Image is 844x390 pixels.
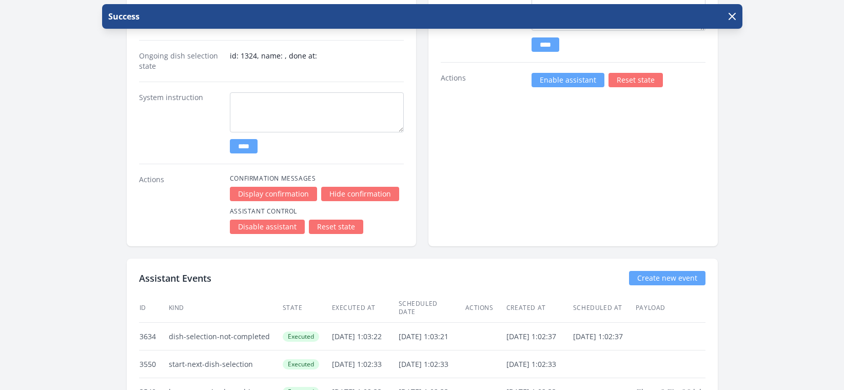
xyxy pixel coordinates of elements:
[629,271,705,285] a: Create new event
[398,323,465,350] td: [DATE] 1:03:21
[139,271,211,285] h2: Assistant Events
[139,51,222,71] dt: Ongoing dish selection state
[506,323,573,350] td: [DATE] 1:02:37
[282,294,331,323] th: State
[398,350,465,378] td: [DATE] 1:02:33
[331,350,398,378] td: [DATE] 1:02:33
[398,294,465,323] th: Scheduled date
[283,331,319,342] span: Executed
[106,10,140,23] p: Success
[139,294,168,323] th: ID
[139,92,222,153] dt: System instruction
[573,323,635,350] td: [DATE] 1:02:37
[168,350,282,378] td: start-next-dish-selection
[139,174,222,234] dt: Actions
[139,350,168,378] td: 3550
[168,323,282,350] td: dish-selection-not-completed
[609,73,663,87] a: Reset state
[230,187,317,201] a: Display confirmation
[331,323,398,350] td: [DATE] 1:03:22
[230,174,404,183] h4: Confirmation Messages
[465,294,506,323] th: Actions
[573,294,635,323] th: Scheduled at
[309,220,363,234] a: Reset state
[532,73,604,87] a: Enable assistant
[441,73,523,87] dt: Actions
[139,323,168,350] td: 3634
[230,51,404,71] dd: id: 1324, name: , done at:
[168,294,282,323] th: Kind
[506,294,573,323] th: Created at
[506,350,573,378] td: [DATE] 1:02:33
[230,207,404,216] h4: Assistant Control
[230,220,305,234] a: Disable assistant
[283,359,319,369] span: Executed
[321,187,399,201] a: Hide confirmation
[331,294,398,323] th: Executed at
